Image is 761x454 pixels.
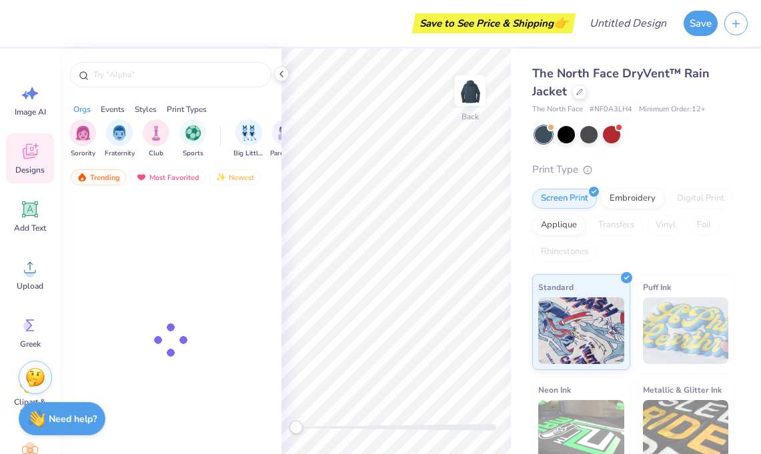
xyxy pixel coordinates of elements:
[179,119,206,159] div: filter for Sports
[185,125,201,141] img: Sports Image
[643,297,729,364] img: Puff Ink
[49,413,97,425] strong: Need help?
[457,77,484,104] img: Back
[538,297,624,364] img: Standard
[149,149,163,159] span: Club
[416,13,572,33] div: Save to See Price & Shipping
[688,215,720,235] div: Foil
[135,103,157,115] div: Styles
[69,119,96,159] div: filter for Sorority
[532,104,583,115] span: The North Face
[270,119,301,159] button: filter button
[136,173,147,182] img: most_fav.gif
[15,165,45,175] span: Designs
[75,125,91,141] img: Sorority Image
[233,149,264,159] span: Big Little Reveal
[462,111,479,123] div: Back
[143,119,169,159] div: filter for Club
[554,15,568,31] span: 👉
[532,215,586,235] div: Applique
[71,169,126,185] div: Trending
[532,162,734,177] div: Print Type
[270,149,301,159] span: Parent's Weekend
[532,242,597,262] div: Rhinestones
[233,119,264,159] div: filter for Big Little Reveal
[668,189,733,209] div: Digital Print
[69,119,96,159] button: filter button
[149,125,163,141] img: Club Image
[579,10,677,37] input: Untitled Design
[532,189,597,209] div: Screen Print
[92,68,263,81] input: Try "Alpha"
[73,103,91,115] div: Orgs
[538,383,571,397] span: Neon Ink
[601,189,664,209] div: Embroidery
[590,215,643,235] div: Transfers
[643,383,722,397] span: Metallic & Glitter Ink
[639,104,706,115] span: Minimum Order: 12 +
[105,149,135,159] span: Fraternity
[183,149,203,159] span: Sports
[209,169,260,185] div: Newest
[647,215,684,235] div: Vinyl
[105,119,135,159] div: filter for Fraternity
[17,281,43,291] span: Upload
[179,119,206,159] button: filter button
[167,103,207,115] div: Print Types
[8,397,52,418] span: Clipart & logos
[143,119,169,159] button: filter button
[270,119,301,159] div: filter for Parent's Weekend
[241,125,256,141] img: Big Little Reveal Image
[77,173,87,182] img: trending.gif
[112,125,127,141] img: Fraternity Image
[130,169,205,185] div: Most Favorited
[215,173,226,182] img: newest.gif
[101,103,125,115] div: Events
[289,421,303,434] div: Accessibility label
[233,119,264,159] button: filter button
[684,11,718,36] button: Save
[590,104,632,115] span: # NF0A3LH4
[105,119,135,159] button: filter button
[20,339,41,349] span: Greek
[278,125,293,141] img: Parent's Weekend Image
[532,65,710,99] span: The North Face DryVent™ Rain Jacket
[643,280,671,294] span: Puff Ink
[538,280,574,294] span: Standard
[15,107,46,117] span: Image AI
[71,149,95,159] span: Sorority
[14,223,46,233] span: Add Text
